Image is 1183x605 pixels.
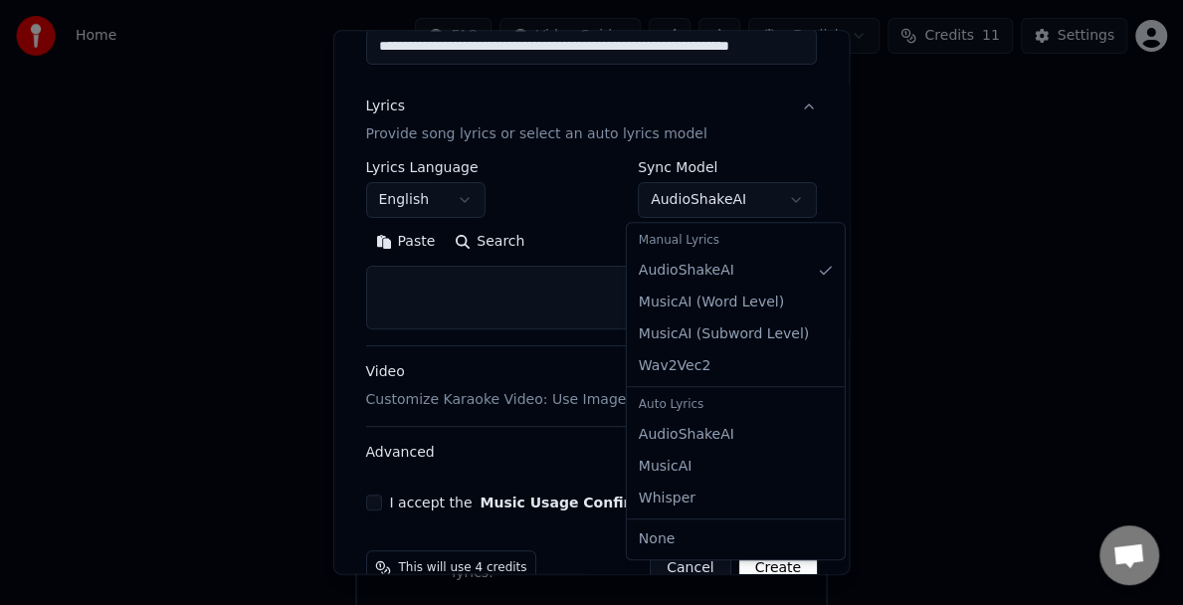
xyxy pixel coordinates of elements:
span: MusicAI ( Subword Level ) [639,324,809,344]
div: Auto Lyrics [631,391,841,419]
span: MusicAI ( Word Level ) [639,293,784,312]
span: AudioShakeAI [639,425,734,445]
div: Manual Lyrics [631,227,841,255]
span: None [639,529,676,549]
span: Wav2Vec2 [639,356,710,376]
span: AudioShakeAI [639,261,734,281]
span: MusicAI [639,457,692,477]
span: Whisper [639,489,695,508]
